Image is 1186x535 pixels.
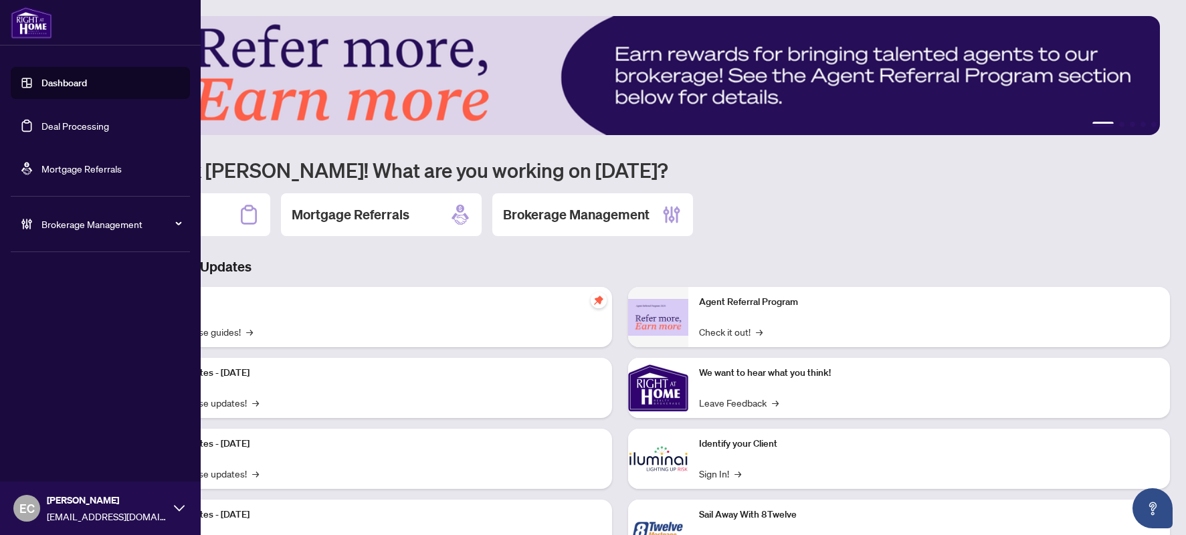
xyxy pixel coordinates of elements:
[699,437,1160,451] p: Identify your Client
[1132,488,1173,528] button: Open asap
[140,295,601,310] p: Self-Help
[47,509,167,524] span: [EMAIL_ADDRESS][DOMAIN_NAME]
[1119,122,1124,127] button: 2
[756,324,763,339] span: →
[292,205,409,224] h2: Mortgage Referrals
[628,299,688,336] img: Agent Referral Program
[503,205,650,224] h2: Brokerage Management
[699,324,763,339] a: Check it out!→
[699,395,779,410] a: Leave Feedback→
[41,77,87,89] a: Dashboard
[628,358,688,418] img: We want to hear what you think!
[19,499,35,518] span: EC
[252,466,259,481] span: →
[772,395,779,410] span: →
[699,466,741,481] a: Sign In!→
[11,7,52,39] img: logo
[70,257,1170,276] h3: Brokerage & Industry Updates
[734,466,741,481] span: →
[140,508,601,522] p: Platform Updates - [DATE]
[699,508,1160,522] p: Sail Away With 8Twelve
[591,292,607,308] span: pushpin
[628,429,688,489] img: Identify your Client
[70,16,1160,135] img: Slide 0
[252,395,259,410] span: →
[1092,122,1114,127] button: 1
[1141,122,1146,127] button: 4
[41,120,109,132] a: Deal Processing
[699,366,1160,381] p: We want to hear what you think!
[699,295,1160,310] p: Agent Referral Program
[140,437,601,451] p: Platform Updates - [DATE]
[1151,122,1157,127] button: 5
[140,366,601,381] p: Platform Updates - [DATE]
[41,217,181,231] span: Brokerage Management
[1130,122,1135,127] button: 3
[47,493,167,508] span: [PERSON_NAME]
[246,324,253,339] span: →
[70,157,1170,183] h1: Welcome back [PERSON_NAME]! What are you working on [DATE]?
[41,163,122,175] a: Mortgage Referrals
